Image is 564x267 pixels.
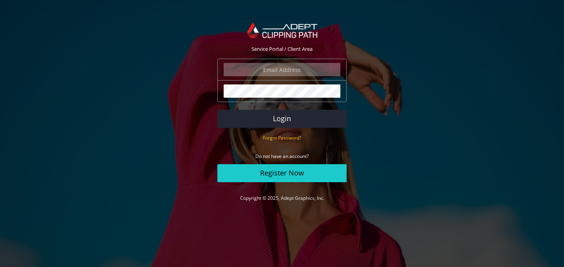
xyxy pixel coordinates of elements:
small: Forgot Password? [263,134,301,141]
small: Do not have an account? [255,153,309,159]
a: Register Now [217,164,347,182]
input: Email Address [224,63,340,76]
a: Copyright © 2025, Adept Graphics, Inc. [240,195,324,201]
button: Login [217,110,347,128]
a: Forgot Password? [263,134,301,141]
span: Service Portal / Client Area [251,45,313,52]
img: Adept Graphics [247,22,317,38]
